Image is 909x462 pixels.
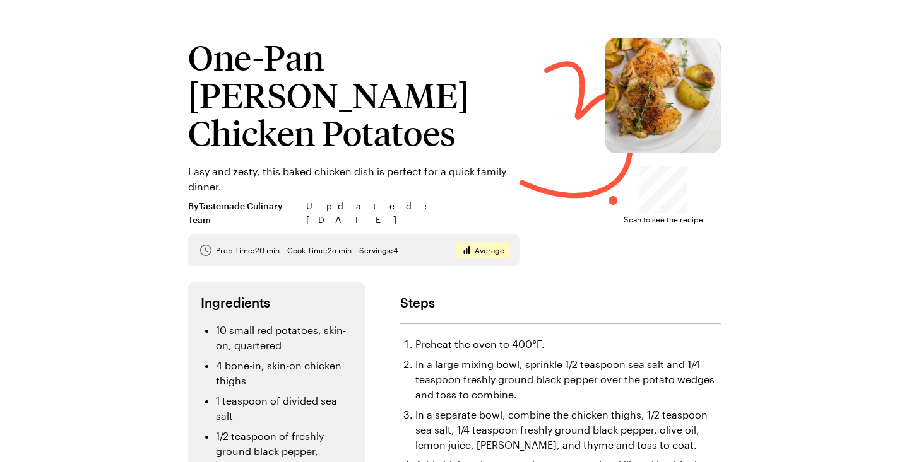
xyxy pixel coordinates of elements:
[400,295,721,310] h2: Steps
[359,245,398,255] span: Servings: 4
[475,245,504,255] span: Average
[188,164,520,194] p: Easy and zesty, this baked chicken dish is perfect for a quick family dinner.
[624,213,703,226] span: Scan to see the recipe
[605,38,721,153] img: One-Pan Lemon Herb Chicken Potatoes
[216,245,280,255] span: Prep Time: 20 min
[287,245,352,255] span: Cook Time: 25 min
[216,393,352,424] li: 1 teaspoon of divided sea salt
[415,337,721,352] li: Preheat the oven to 400°F.
[201,295,352,310] h2: Ingredients
[188,38,520,151] h1: One-Pan [PERSON_NAME] Chicken Potatoes
[415,357,721,402] li: In a large mixing bowl, sprinkle 1/2 teaspoon sea salt and 1/4 teaspoon freshly ground black pepp...
[216,358,352,388] li: 4 bone-in, skin-on chicken thighs
[306,199,520,227] span: Updated : [DATE]
[188,199,299,227] span: By Tastemade Culinary Team
[415,407,721,453] li: In a separate bowl, combine the chicken thighs, 1/2 teaspoon sea salt, 1/4 teaspoon freshly groun...
[216,323,352,353] li: 10 small red potatoes, skin-on, quartered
